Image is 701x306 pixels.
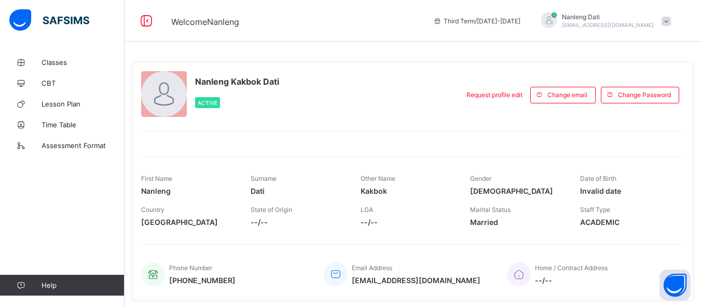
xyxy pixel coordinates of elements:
[466,91,523,99] span: Request profile edit
[251,187,345,195] span: Dati
[251,175,277,182] span: Surname
[195,76,279,87] span: Nanleng Kakbok Dati
[470,206,511,214] span: Marital Status
[659,270,691,301] button: Open asap
[580,187,674,195] span: Invalid date
[580,218,674,227] span: ACADEMIC
[470,218,564,227] span: Married
[42,121,125,129] span: Time Table
[361,175,395,182] span: Other Name
[361,218,455,227] span: --/--
[352,264,392,272] span: Email Address
[141,175,172,182] span: First Name
[547,91,587,99] span: Change email
[9,9,89,31] img: safsims
[535,264,608,272] span: Home / Contract Address
[171,17,239,27] span: Welcome Nanleng
[535,276,608,285] span: --/--
[42,100,125,108] span: Lesson Plan
[251,218,345,227] span: --/--
[141,187,235,195] span: Nanleng
[470,175,491,182] span: Gender
[42,58,125,66] span: Classes
[198,100,217,106] span: Active
[580,206,610,214] span: Staff Type
[169,276,236,285] span: [PHONE_NUMBER]
[531,12,676,30] div: NanlengDati
[141,218,235,227] span: [GEOGRAPHIC_DATA]
[42,79,125,87] span: CBT
[352,276,480,285] span: [EMAIL_ADDRESS][DOMAIN_NAME]
[42,141,125,150] span: Assessment Format
[169,264,212,272] span: Phone Number
[433,17,520,25] span: session/term information
[361,187,455,195] span: Kakbok
[361,206,373,214] span: LGA
[580,175,616,182] span: Date of Birth
[251,206,292,214] span: State of Origin
[470,187,564,195] span: [DEMOGRAPHIC_DATA]
[562,13,654,21] span: Nanleng Dati
[562,22,654,28] span: [EMAIL_ADDRESS][DOMAIN_NAME]
[618,91,671,99] span: Change Password
[141,206,164,214] span: Country
[42,281,124,289] span: Help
